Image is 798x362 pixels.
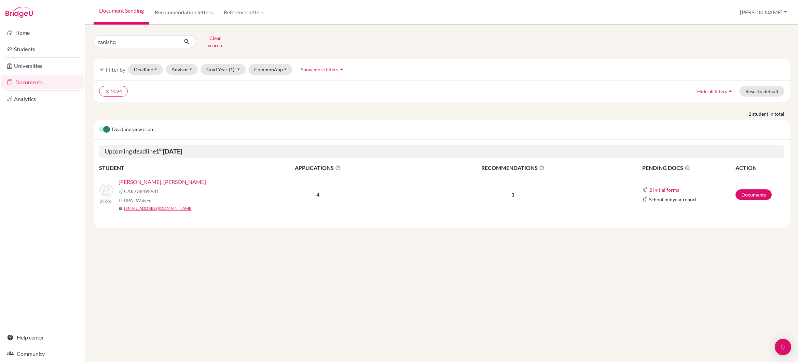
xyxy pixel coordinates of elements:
[649,186,679,194] button: 2 initial forms
[740,86,784,97] button: Reset to default
[99,163,236,172] th: STUDENT
[112,126,153,134] span: Deadline view is on
[642,164,735,172] span: PENDING DOCS
[99,67,105,72] i: filter_list
[775,339,791,355] div: Open Intercom Messenger
[697,88,727,94] span: Hide all filters
[201,64,246,75] button: Grad Year(1)
[338,66,345,73] i: arrow_drop_up
[691,86,740,97] button: Hide all filtersarrow_drop_up
[106,66,125,73] span: Filter by
[727,88,734,95] i: arrow_drop_up
[124,205,193,212] a: [EMAIL_ADDRESS][DOMAIN_NAME]
[5,7,33,18] img: Bridge-U
[748,110,752,117] strong: 1
[1,59,84,73] a: Universities
[400,190,625,199] p: 1
[119,189,124,194] img: Common App logo
[236,164,400,172] span: APPLICATIONS
[642,187,648,192] img: Common App logo
[752,110,790,117] span: student in total
[94,35,178,48] input: Find student by name...
[248,64,293,75] button: CommonApp
[196,33,234,50] button: Clear search
[316,191,319,198] b: 4
[301,67,338,72] span: Show more filters
[105,89,110,94] i: clear
[1,331,84,344] a: Help center
[99,145,784,158] h5: Upcoming deadline
[99,86,128,97] button: clear2024
[159,147,163,152] sup: st
[400,164,625,172] span: RECOMMENDATIONS
[1,75,84,89] a: Documents
[133,198,152,203] span: - Waived
[649,196,697,203] span: School midyear report
[99,197,113,205] p: 2024
[124,188,159,195] span: CAID 38492981
[1,347,84,361] a: Community
[128,64,163,75] button: Deadline
[119,207,123,211] span: mail
[166,64,198,75] button: Advisor
[642,197,648,202] img: Common App logo
[295,64,351,75] button: Show more filtersarrow_drop_up
[735,163,784,172] th: ACTION
[229,67,234,72] span: (1)
[156,147,182,155] b: 1 [DATE]
[1,26,84,40] a: Home
[735,189,772,200] a: Documents
[1,42,84,56] a: Students
[737,6,790,19] button: [PERSON_NAME]
[119,197,152,204] span: FERPA
[119,178,206,186] a: [PERSON_NAME], [PERSON_NAME]
[99,184,113,197] img: TEJWANI, Tanishq Mukesh
[1,92,84,106] a: Analytics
